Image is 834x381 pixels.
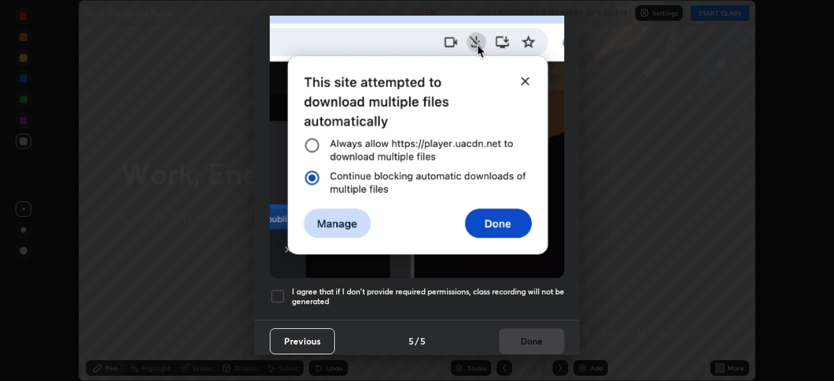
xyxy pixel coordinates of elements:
h4: 5 [409,334,414,348]
h4: / [415,334,419,348]
h4: 5 [420,334,425,348]
h5: I agree that if I don't provide required permissions, class recording will not be generated [292,287,564,307]
button: Previous [270,328,335,354]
